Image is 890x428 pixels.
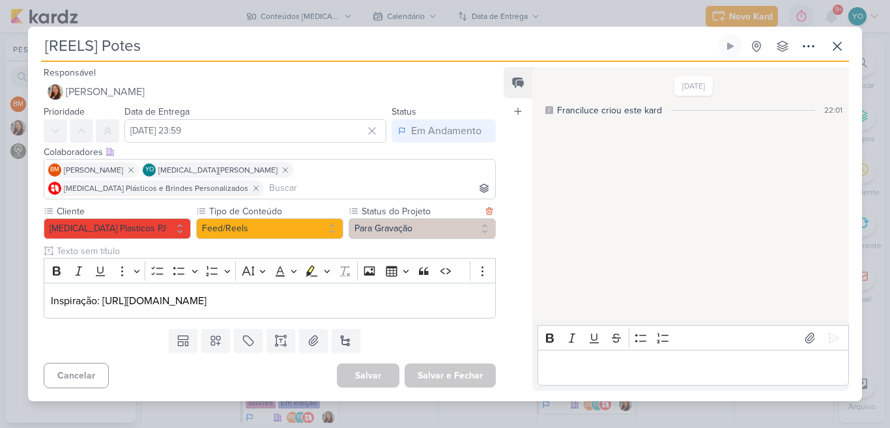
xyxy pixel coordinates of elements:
[51,293,489,309] p: Inspiração: [URL][DOMAIN_NAME]
[48,84,63,100] img: Franciluce Carvalho
[44,80,496,104] button: [PERSON_NAME]
[725,41,736,51] div: Ligar relógio
[44,145,496,159] div: Colaboradores
[64,164,123,176] span: [PERSON_NAME]
[824,104,842,116] div: 22:01
[360,205,481,218] label: Status do Projeto
[64,182,248,194] span: [MEDICAL_DATA] Plásticos e Brindes Personalizados
[158,164,278,176] span: [MEDICAL_DATA][PERSON_NAME]
[44,363,109,388] button: Cancelar
[124,119,386,143] input: Select a date
[48,164,61,177] div: Beth Monteiro
[54,244,496,258] input: Texto sem título
[44,106,85,117] label: Prioridade
[66,84,145,100] span: [PERSON_NAME]
[349,218,496,239] button: Para Gravação
[208,205,343,218] label: Tipo de Conteúdo
[392,119,496,143] button: Em Andamento
[557,104,662,117] div: Franciluce criou este kard
[44,283,496,319] div: Editor editing area: main
[50,167,59,173] p: BM
[44,258,496,283] div: Editor toolbar
[124,106,190,117] label: Data de Entrega
[44,67,96,78] label: Responsável
[143,164,156,177] div: Yasmin Oliveira
[266,180,493,196] input: Buscar
[44,218,191,239] button: [MEDICAL_DATA] Plasticos PJ
[538,350,849,386] div: Editor editing area: main
[392,106,416,117] label: Status
[55,205,191,218] label: Cliente
[48,182,61,195] img: Allegra Plásticos e Brindes Personalizados
[145,167,154,173] p: YO
[41,35,716,58] input: Kard Sem Título
[538,325,849,350] div: Editor toolbar
[411,123,481,139] div: Em Andamento
[196,218,343,239] button: Feed/Reels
